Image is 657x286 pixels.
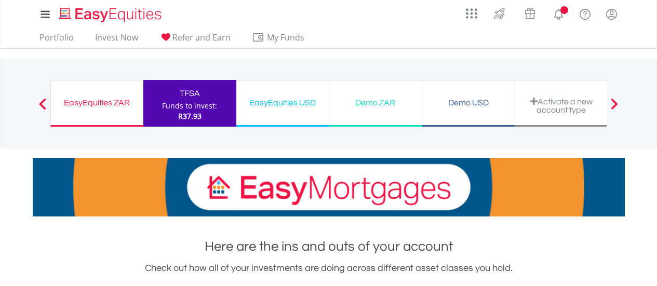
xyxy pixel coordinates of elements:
[150,86,230,101] div: TFSA
[428,96,508,110] div: Demo USD
[545,3,572,23] a: Notifications
[521,97,601,114] div: Activate a new account type
[521,5,539,22] img: vouchers-v2.svg
[172,32,231,43] span: Refer and Earn
[572,3,598,23] a: FAQ's and Support
[57,6,166,23] img: EasyEquities_Logo.png
[336,96,415,110] div: Demo ZAR
[466,8,477,19] img: grid-menu-icon.svg
[35,32,78,48] a: Portfolio
[491,5,508,22] img: thrive-v2.svg
[459,3,484,19] a: AppsGrid
[33,237,625,256] h1: Here are the ins and outs of your account
[155,32,235,48] a: Refer and Earn
[91,32,142,48] a: Invest Now
[57,96,137,110] div: EasyEquities ZAR
[515,3,545,22] a: Vouchers
[162,101,217,111] div: Funds to invest:
[243,96,323,110] div: EasyEquities USD
[33,158,625,216] img: EasyMortage Promotion Banner
[252,31,320,44] span: My Funds
[55,3,166,23] a: Home page
[178,111,202,121] span: R37.93
[598,3,625,25] a: My Profile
